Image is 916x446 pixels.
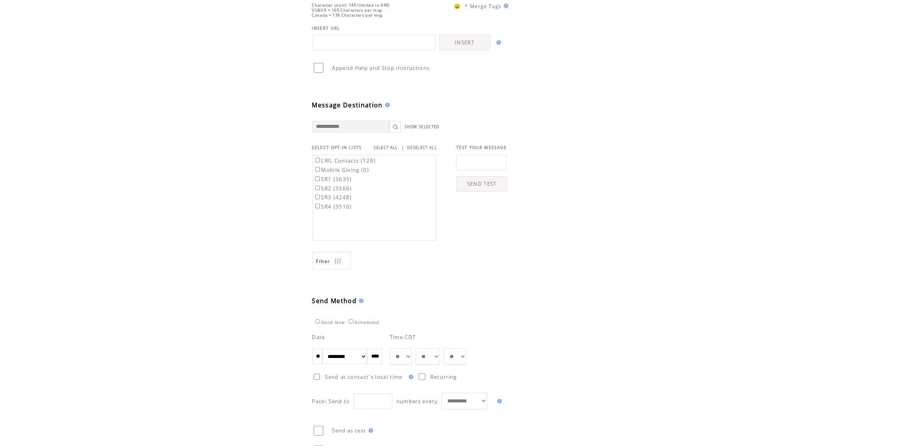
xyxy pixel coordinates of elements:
span: | [401,144,404,151]
a: SHOW SELECTED [405,124,440,129]
input: LWL Contacts (128) [315,158,320,163]
input: SR2 (3566) [315,185,320,190]
input: Send Now [315,319,320,324]
span: Recurring [430,373,457,380]
img: help.gif [366,428,373,433]
label: SR2 (3566) [314,185,352,192]
a: Filter [312,252,351,270]
a: SEND TEST [456,176,507,192]
input: Scheduled [348,319,353,324]
span: numbers every [396,398,438,405]
span: Send as test [332,427,366,434]
a: DESELECT ALL [407,145,437,150]
img: help.gif [501,3,508,8]
a: INSERT [439,35,490,50]
input: SR1 (3635) [315,176,320,181]
label: SR4 (3510) [314,203,352,210]
span: Time CDT [390,334,416,341]
img: filters.png [334,253,341,270]
span: Send Method [312,297,357,305]
input: SR3 (4248) [315,195,320,200]
label: Scheduled [347,320,379,325]
span: Date [312,334,325,341]
label: SR1 (3635) [314,176,352,183]
span: Pace: Send to [312,398,350,405]
span: Canada = 136 Characters per msg [312,13,383,18]
span: Send at contact`s local time [325,373,402,380]
img: help.gif [494,40,501,45]
span: Append Help and Stop instructions [332,64,430,71]
span: INSERT URL [312,25,340,31]
img: help.gif [357,298,364,303]
span: SELECT OPT-IN LISTS [312,145,362,150]
span: Show filters [316,258,330,265]
label: SR3 (4248) [314,194,352,201]
img: help.gif [495,399,502,404]
span: Message Destination [312,101,383,109]
img: help.gif [383,103,390,107]
label: Send Now [313,320,345,325]
a: SELECT ALL [374,145,398,150]
span: * Merge Tags [465,3,501,10]
input: Mobile Giving (0) [315,167,320,172]
label: Mobile Giving (0) [314,166,369,173]
span: TEST YOUR MESSAGE [456,145,507,150]
span: Character count: 149 (limited to 640) [312,3,390,8]
span: US&UK = 160 Characters per msg [312,8,382,13]
label: LWL Contacts (128) [314,157,376,164]
input: SR4 (3510) [315,203,320,209]
span: 😀 [454,3,461,10]
img: help.gif [406,375,413,379]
